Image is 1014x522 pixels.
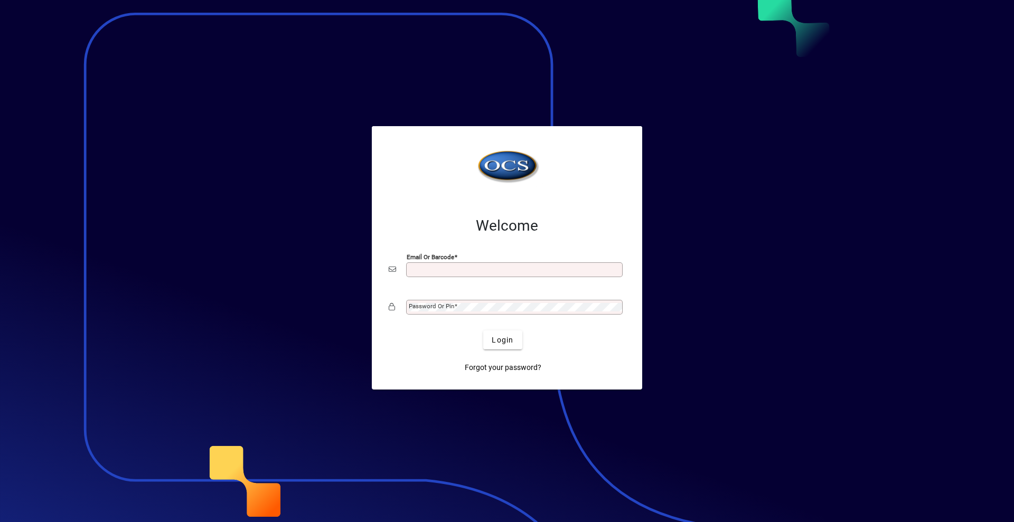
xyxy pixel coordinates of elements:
mat-label: Email or Barcode [407,253,454,261]
span: Login [492,335,513,346]
mat-label: Password or Pin [409,302,454,310]
a: Forgot your password? [461,358,546,377]
button: Login [483,330,522,349]
span: Forgot your password? [465,362,541,373]
h2: Welcome [389,217,625,235]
